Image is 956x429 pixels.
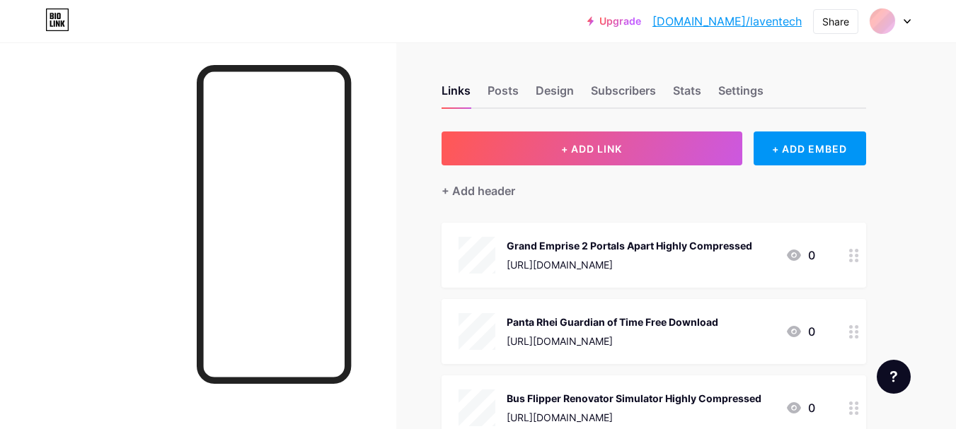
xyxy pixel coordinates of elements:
[718,82,764,107] div: Settings
[507,391,761,406] div: Bus Flipper Renovator Simulator Highly Compressed
[442,82,471,107] div: Links
[673,82,701,107] div: Stats
[536,82,574,107] div: Design
[507,334,718,348] div: [URL][DOMAIN_NAME]
[442,131,742,165] button: + ADD LINK
[507,238,752,253] div: Grand Emprise 2 Portals Apart Highly Compressed
[561,143,622,155] span: + ADD LINK
[785,399,815,416] div: 0
[488,82,519,107] div: Posts
[507,257,752,272] div: [URL][DOMAIN_NAME]
[591,82,656,107] div: Subscribers
[652,13,802,30] a: [DOMAIN_NAME]/laventech
[507,315,718,329] div: Panta Rhei Guardian of Time Free Download
[785,247,815,264] div: 0
[507,410,761,425] div: [URL][DOMAIN_NAME]
[754,131,866,165] div: + ADD EMBED
[442,182,515,199] div: + Add header
[822,14,849,29] div: Share
[785,323,815,340] div: 0
[587,16,641,27] a: Upgrade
